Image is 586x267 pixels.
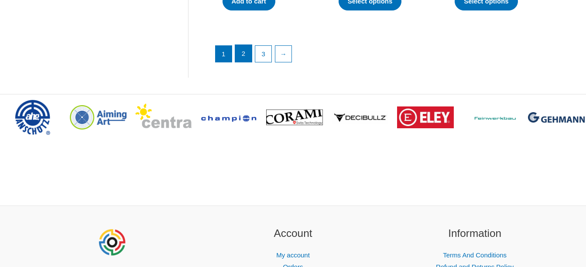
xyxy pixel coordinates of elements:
[443,251,507,259] a: Terms And Conditions
[397,106,454,129] img: brand logo
[213,226,373,242] h2: Account
[216,46,232,62] span: Page 1
[275,46,292,62] a: →
[215,44,555,67] nav: Product Pagination
[255,46,272,62] a: Page 3
[276,251,310,259] a: My account
[235,45,252,62] a: Page 2
[395,226,555,242] h2: Information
